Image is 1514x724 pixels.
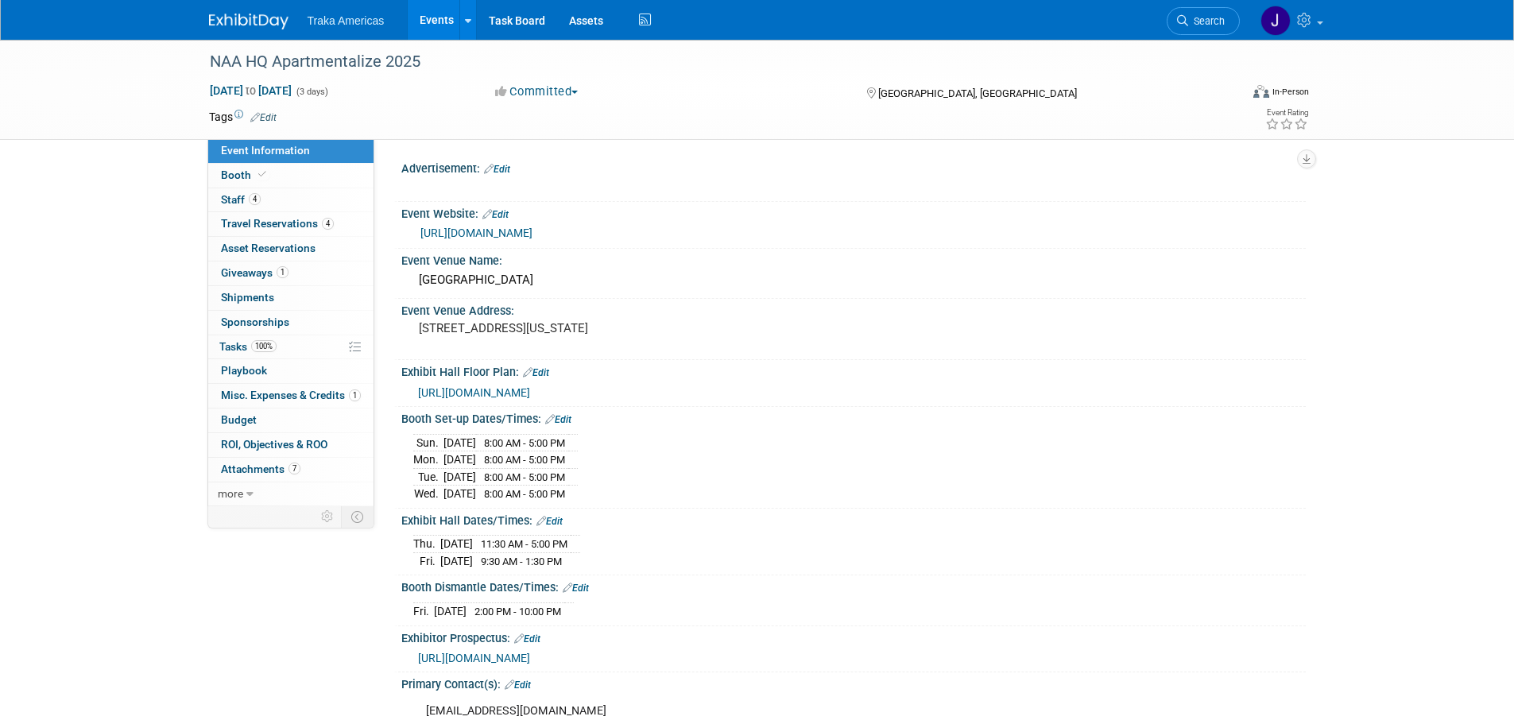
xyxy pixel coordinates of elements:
[443,486,476,502] td: [DATE]
[258,170,266,179] i: Booth reservation complete
[208,311,374,335] a: Sponsorships
[221,193,261,206] span: Staff
[536,516,563,527] a: Edit
[208,384,374,408] a: Misc. Expenses & Credits1
[443,434,476,451] td: [DATE]
[208,212,374,236] a: Travel Reservations4
[208,164,374,188] a: Booth
[208,458,374,482] a: Attachments7
[401,672,1306,693] div: Primary Contact(s):
[413,536,440,553] td: Thu.
[208,139,374,163] a: Event Information
[208,188,374,212] a: Staff4
[209,14,288,29] img: ExhibitDay
[484,488,565,500] span: 8:00 AM - 5:00 PM
[401,249,1306,269] div: Event Venue Name:
[1188,15,1225,27] span: Search
[413,451,443,469] td: Mon.
[878,87,1077,99] span: [GEOGRAPHIC_DATA], [GEOGRAPHIC_DATA]
[208,261,374,285] a: Giveaways1
[221,242,316,254] span: Asset Reservations
[250,112,277,123] a: Edit
[481,556,562,567] span: 9:30 AM - 1:30 PM
[1146,83,1310,106] div: Event Format
[1265,109,1308,117] div: Event Rating
[208,286,374,310] a: Shipments
[1272,86,1309,98] div: In-Person
[434,602,467,619] td: [DATE]
[401,157,1306,177] div: Advertisement:
[484,454,565,466] span: 8:00 AM - 5:00 PM
[295,87,328,97] span: (3 days)
[490,83,584,100] button: Committed
[208,359,374,383] a: Playbook
[308,14,385,27] span: Traka Americas
[484,437,565,449] span: 8:00 AM - 5:00 PM
[221,168,269,181] span: Booth
[505,679,531,691] a: Edit
[1260,6,1291,36] img: Jamie Saenz
[204,48,1216,76] div: NAA HQ Apartmentalize 2025
[419,321,761,335] pre: [STREET_ADDRESS][US_STATE]
[208,408,374,432] a: Budget
[1167,7,1240,35] a: Search
[243,84,258,97] span: to
[208,237,374,261] a: Asset Reservations
[401,202,1306,223] div: Event Website:
[288,463,300,474] span: 7
[545,414,571,425] a: Edit
[401,407,1306,428] div: Booth Set-up Dates/Times:
[563,583,589,594] a: Edit
[249,193,261,205] span: 4
[484,164,510,175] a: Edit
[413,468,443,486] td: Tue.
[277,266,288,278] span: 1
[401,509,1306,529] div: Exhibit Hall Dates/Times:
[221,316,289,328] span: Sponsorships
[209,109,277,125] td: Tags
[221,438,327,451] span: ROI, Objectives & ROO
[443,451,476,469] td: [DATE]
[523,367,549,378] a: Edit
[482,209,509,220] a: Edit
[440,536,473,553] td: [DATE]
[221,144,310,157] span: Event Information
[401,299,1306,319] div: Event Venue Address:
[514,633,540,645] a: Edit
[401,360,1306,381] div: Exhibit Hall Floor Plan:
[420,226,532,239] a: [URL][DOMAIN_NAME]
[401,575,1306,596] div: Booth Dismantle Dates/Times:
[413,486,443,502] td: Wed.
[484,471,565,483] span: 8:00 AM - 5:00 PM
[418,652,530,664] a: [URL][DOMAIN_NAME]
[218,487,243,500] span: more
[413,552,440,569] td: Fri.
[413,434,443,451] td: Sun.
[1253,85,1269,98] img: Format-Inperson.png
[251,340,277,352] span: 100%
[209,83,292,98] span: [DATE] [DATE]
[443,468,476,486] td: [DATE]
[221,364,267,377] span: Playbook
[418,386,530,399] a: [URL][DOMAIN_NAME]
[413,268,1294,292] div: [GEOGRAPHIC_DATA]
[221,413,257,426] span: Budget
[341,506,374,527] td: Toggle Event Tabs
[401,626,1306,647] div: Exhibitor Prospectus:
[314,506,342,527] td: Personalize Event Tab Strip
[349,389,361,401] span: 1
[208,335,374,359] a: Tasks100%
[208,433,374,457] a: ROI, Objectives & ROO
[440,552,473,569] td: [DATE]
[208,482,374,506] a: more
[322,218,334,230] span: 4
[221,291,274,304] span: Shipments
[221,463,300,475] span: Attachments
[221,217,334,230] span: Travel Reservations
[481,538,567,550] span: 11:30 AM - 5:00 PM
[219,340,277,353] span: Tasks
[474,606,561,618] span: 2:00 PM - 10:00 PM
[221,389,361,401] span: Misc. Expenses & Credits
